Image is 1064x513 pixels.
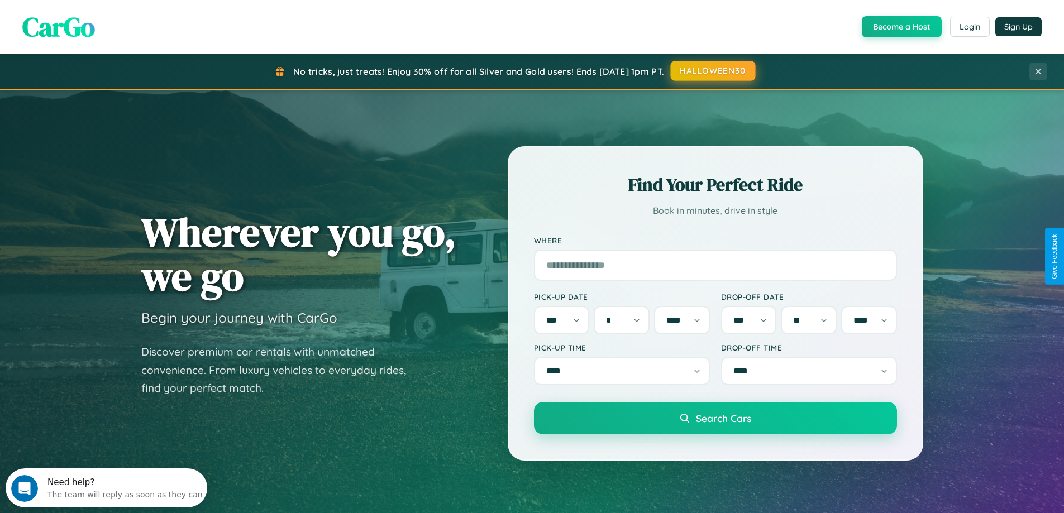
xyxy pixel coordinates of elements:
[671,61,756,81] button: HALLOWEEN30
[141,309,337,326] h3: Begin your journey with CarGo
[42,9,197,18] div: Need help?
[293,66,664,77] span: No tricks, just treats! Enjoy 30% off for all Silver and Gold users! Ends [DATE] 1pm PT.
[534,172,897,197] h2: Find Your Perfect Ride
[6,468,207,507] iframe: Intercom live chat discovery launcher
[696,412,751,424] span: Search Cars
[534,236,897,245] label: Where
[534,203,897,219] p: Book in minutes, drive in style
[534,292,710,301] label: Pick-up Date
[950,17,990,37] button: Login
[862,16,942,37] button: Become a Host
[141,343,421,397] p: Discover premium car rentals with unmatched convenience. From luxury vehicles to everyday rides, ...
[1051,234,1058,279] div: Give Feedback
[995,17,1042,36] button: Sign Up
[721,292,897,301] label: Drop-off Date
[22,8,95,45] span: CarGo
[11,475,38,502] iframe: Intercom live chat
[42,18,197,30] div: The team will reply as soon as they can
[4,4,208,35] div: Open Intercom Messenger
[141,210,456,298] h1: Wherever you go, we go
[534,402,897,434] button: Search Cars
[534,343,710,352] label: Pick-up Time
[721,343,897,352] label: Drop-off Time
